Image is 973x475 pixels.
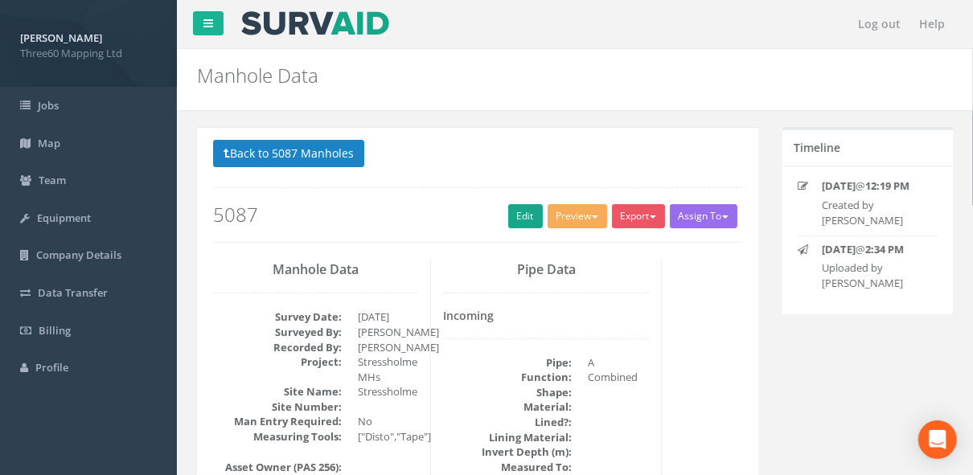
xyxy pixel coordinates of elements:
span: Map [38,136,60,150]
a: [PERSON_NAME] Three60 Mapping Ltd [20,27,157,60]
button: Export [612,204,665,228]
strong: [DATE] [823,178,856,193]
dt: Man Entry Required: [213,414,342,429]
div: Open Intercom Messenger [918,420,957,459]
dd: No [358,414,418,429]
dt: Measuring Tools: [213,429,342,444]
span: Data Transfer [38,285,108,300]
dt: Project: [213,354,342,370]
span: Company Details [36,248,121,262]
dt: Site Name: [213,384,342,399]
span: Equipment [37,211,91,225]
p: @ [823,178,934,194]
strong: [PERSON_NAME] [20,31,102,45]
dt: Asset Owner (PAS 256): [213,460,342,475]
h4: Incoming [443,309,648,321]
dt: Survey Date: [213,309,342,325]
dt: Function: [443,370,572,385]
button: Preview [548,204,607,228]
dt: Lined?: [443,415,572,430]
h5: Timeline [794,141,841,154]
span: Profile [35,360,68,375]
h2: 5087 [213,204,742,225]
dd: ["Disto","Tape"] [358,429,418,444]
dd: [DATE] [358,309,418,325]
p: @ [823,242,934,257]
dd: [PERSON_NAME] [358,340,418,355]
dd: [PERSON_NAME] [358,325,418,340]
dt: Material: [443,399,572,415]
span: Jobs [38,98,59,113]
p: Created by [PERSON_NAME] [823,198,934,227]
dt: Pipe: [443,355,572,371]
dd: Stressholme [358,384,418,399]
dt: Surveyed By: [213,325,342,340]
a: Edit [508,204,543,228]
button: Assign To [670,204,737,228]
strong: [DATE] [823,242,856,256]
button: Back to 5087 Manholes [213,140,364,167]
h2: Manhole Data [197,65,823,86]
p: Uploaded by [PERSON_NAME] [823,260,934,290]
span: Three60 Mapping Ltd [20,46,157,61]
h3: Manhole Data [213,263,418,277]
dt: Recorded By: [213,340,342,355]
dt: Measured To: [443,460,572,475]
strong: 2:34 PM [866,242,905,256]
dt: Invert Depth (m): [443,444,572,460]
dd: Stressholme MHs [358,354,418,384]
dt: Site Number: [213,399,342,415]
strong: 12:19 PM [866,178,910,193]
dd: Combined [588,370,648,385]
dd: A [588,355,648,371]
dt: Shape: [443,385,572,400]
span: Team [39,173,66,187]
span: Billing [39,323,71,338]
h3: Pipe Data [443,263,648,277]
dt: Lining Material: [443,430,572,445]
